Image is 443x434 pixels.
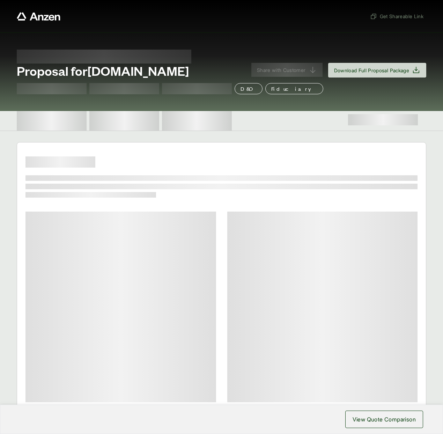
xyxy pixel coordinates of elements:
[353,415,416,424] span: View Quote Comparison
[367,10,426,23] button: Get Shareable Link
[17,12,60,21] a: Anzen website
[328,63,427,78] button: Download Full Proposal Package
[17,50,191,64] span: Proposal for
[271,84,317,93] p: Fiduciary
[334,67,409,74] span: Download Full Proposal Package
[241,84,257,93] p: D&O
[370,13,423,20] span: Get Shareable Link
[162,83,232,94] span: Test
[17,83,87,94] span: Test
[89,83,159,94] span: Test
[17,64,189,78] span: Proposal for [DOMAIN_NAME]
[345,411,423,428] button: View Quote Comparison
[257,66,306,74] span: Share with Customer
